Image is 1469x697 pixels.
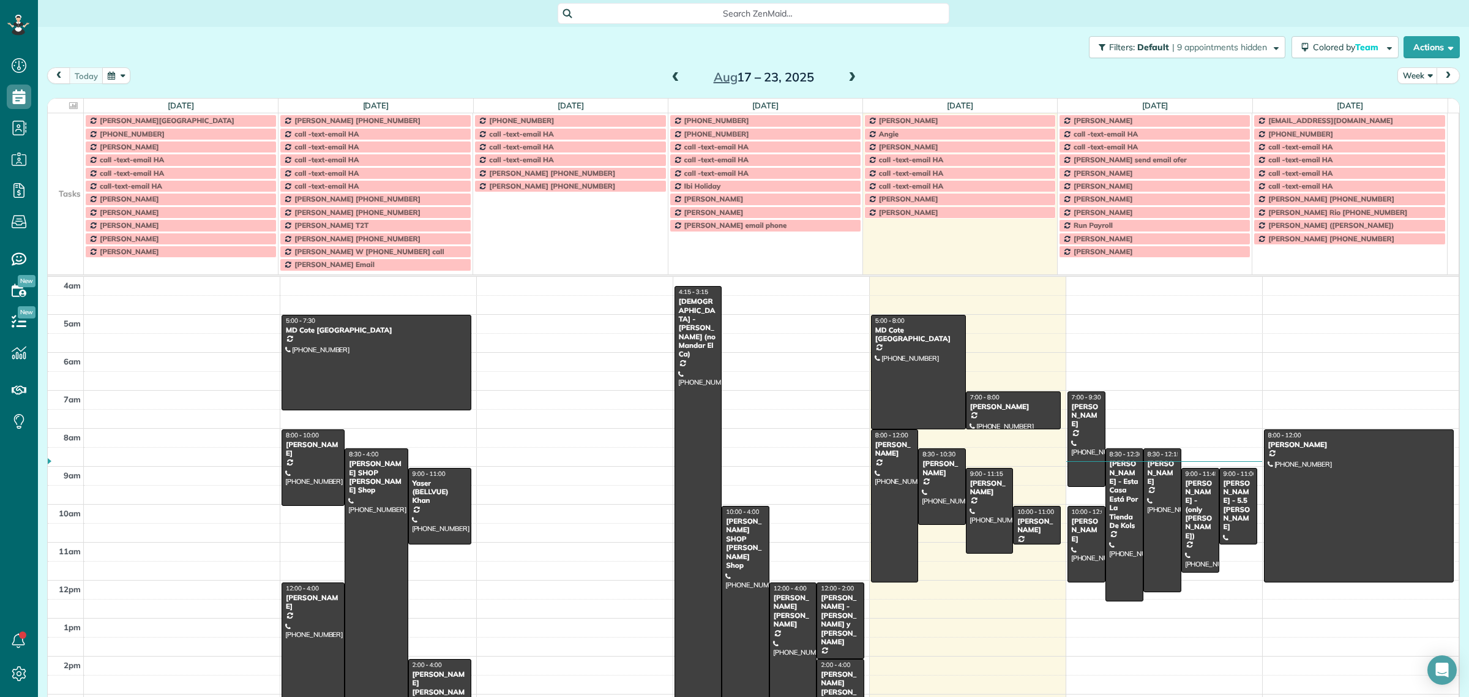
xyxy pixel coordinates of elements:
span: [PERSON_NAME] [1074,208,1133,217]
span: [PERSON_NAME][GEOGRAPHIC_DATA] [100,116,234,125]
div: [PERSON_NAME] - (only [PERSON_NAME]) [1185,479,1216,541]
span: 8:30 - 12:15 [1148,450,1181,458]
span: 9:00 - 11:00 [1224,470,1257,478]
span: 10:00 - 4:00 [726,508,759,516]
span: Default [1137,42,1170,53]
span: 8:00 - 12:00 [875,431,908,439]
span: 5:00 - 7:30 [286,317,315,325]
span: [PERSON_NAME] Email [294,260,375,269]
span: 2:00 - 4:00 [413,661,442,669]
span: call -text-email HA [489,142,553,151]
span: New [18,275,36,287]
a: [DATE] [752,100,779,110]
div: [PERSON_NAME] [285,440,341,458]
span: 5am [64,318,81,328]
span: 9am [64,470,81,480]
span: Team [1355,42,1380,53]
span: [PERSON_NAME] [PHONE_NUMBER] [294,234,421,243]
span: [PERSON_NAME] [1074,168,1133,178]
span: call -text-email HA [294,142,359,151]
a: [DATE] [363,100,389,110]
span: call -text-email HA [100,168,164,178]
div: [PERSON_NAME] - [PERSON_NAME] y [PERSON_NAME] [820,593,860,646]
span: [PERSON_NAME] [879,142,938,151]
span: 8am [64,432,81,442]
a: [DATE] [1337,100,1363,110]
div: [PERSON_NAME] [PERSON_NAME] [773,593,813,629]
span: [PERSON_NAME] [100,234,159,243]
div: [PERSON_NAME] [970,479,1009,497]
span: [PERSON_NAME] [879,194,938,203]
span: [PHONE_NUMBER] [684,116,749,125]
span: [PERSON_NAME] [684,194,744,203]
span: call -text-email HA [1268,181,1333,190]
span: 7:00 - 8:00 [970,393,1000,401]
span: [PERSON_NAME] [PHONE_NUMBER] [489,181,615,190]
span: [PERSON_NAME] [PHONE_NUMBER] [489,168,615,178]
span: [PERSON_NAME] [100,142,159,151]
span: | 9 appointments hidden [1172,42,1267,53]
span: 8:30 - 4:00 [349,450,378,458]
span: 5:00 - 8:00 [875,317,905,325]
span: call -text-email HA [294,168,359,178]
span: [PERSON_NAME] T2T [294,220,368,230]
span: call -text-email HA [879,155,943,164]
button: Colored byTeam [1291,36,1399,58]
span: [PERSON_NAME] [PHONE_NUMBER] [294,208,421,217]
span: 2:00 - 4:00 [821,661,850,669]
button: next [1437,67,1460,84]
div: [PERSON_NAME] [1147,459,1178,486]
span: [PERSON_NAME] [1074,194,1133,203]
span: 2pm [64,660,81,670]
div: [PERSON_NAME] - 5.5 [PERSON_NAME] [1223,479,1254,532]
span: call -text-email HA [684,142,749,151]
span: call -text-email HA [1268,142,1333,151]
div: Yaser (BELLVUE) Khan [412,479,468,505]
button: today [69,67,103,84]
span: [PERSON_NAME] [1074,181,1133,190]
span: call -text-email HA [879,181,943,190]
span: [PERSON_NAME] send email ofer [1074,155,1187,164]
button: Week [1397,67,1438,84]
div: [PERSON_NAME] [970,402,1057,411]
span: 9:00 - 11:45 [1186,470,1219,478]
span: 8:30 - 12:30 [1110,450,1143,458]
span: [PERSON_NAME] [879,208,938,217]
span: 10:00 - 11:00 [1017,508,1054,516]
div: [DEMOGRAPHIC_DATA] - [PERSON_NAME] (no Mandar El Ca) [678,297,718,359]
a: [DATE] [558,100,584,110]
span: 4am [64,281,81,290]
span: [PERSON_NAME] [100,247,159,256]
span: 12:00 - 2:00 [821,584,854,592]
div: [PERSON_NAME] [285,593,341,611]
span: 9:00 - 11:00 [413,470,446,478]
button: Actions [1404,36,1460,58]
div: [PERSON_NAME] [1071,517,1102,543]
div: [PERSON_NAME] [1071,402,1102,429]
div: [PERSON_NAME] SHOP [PERSON_NAME] Shop [348,459,404,495]
span: 8:30 - 10:30 [922,450,955,458]
span: 1pm [64,622,81,632]
span: [PERSON_NAME] [PHONE_NUMBER] [1268,234,1394,243]
a: Filters: Default | 9 appointments hidden [1083,36,1285,58]
span: call -text-email HA [294,181,359,190]
span: [PERSON_NAME] [PHONE_NUMBER] [294,194,421,203]
button: prev [47,67,70,84]
span: [PERSON_NAME] [1074,247,1133,256]
span: Aug [714,69,738,85]
span: [EMAIL_ADDRESS][DOMAIN_NAME] [1268,116,1393,125]
span: [PERSON_NAME] Rio [PHONE_NUMBER] [1268,208,1407,217]
span: Angie [879,129,899,138]
span: 8:00 - 12:00 [1268,431,1301,439]
div: [PERSON_NAME] [875,440,914,458]
h2: 17 – 23, 2025 [687,70,840,84]
div: MD Cote [GEOGRAPHIC_DATA] [285,326,468,334]
span: [PERSON_NAME] [1074,234,1133,243]
span: [PHONE_NUMBER] [684,129,749,138]
span: call -text-email HA [1268,155,1333,164]
span: [PERSON_NAME] [PHONE_NUMBER] [1268,194,1394,203]
span: call -text-email HA [100,155,164,164]
span: 7:00 - 9:30 [1072,393,1101,401]
span: [PERSON_NAME] [879,116,938,125]
span: 9:00 - 11:15 [970,470,1003,478]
